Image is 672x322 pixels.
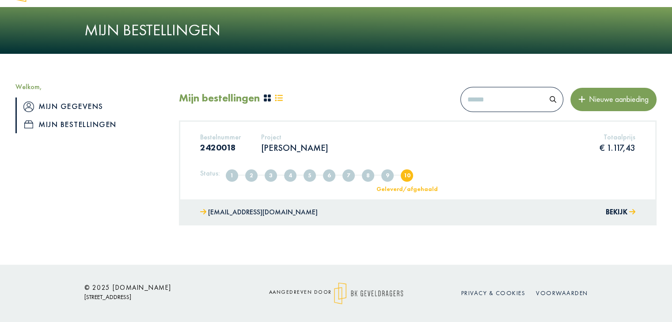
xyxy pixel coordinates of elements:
font: Nieuwe aanbieding [589,94,649,104]
a: Privacy & cookies [461,289,526,297]
font: 2 [250,172,253,179]
span: In nabehandeling [362,169,374,182]
span: Aangemaakt [226,169,238,182]
a: iconMijn gegevens [15,97,166,115]
span: Geleverd/afgehaald [401,169,413,182]
img: icon [23,101,34,112]
font: Welkom, [15,82,42,91]
span: In productie [342,169,355,182]
a: iconMijn bestellingen [15,116,166,133]
font: Bestelnummer [200,132,241,142]
img: icon [24,120,33,128]
font: [PERSON_NAME] [261,142,328,154]
font: © 2025 [DOMAIN_NAME] [84,283,171,292]
font: 1 [230,172,234,179]
span: Volledig [245,169,258,182]
font: 5 [308,172,311,179]
button: Nieuwe aanbieding [570,88,657,111]
span: Offerte verzonden [265,169,277,182]
img: logo [334,282,403,304]
a: [EMAIL_ADDRESS][DOMAIN_NAME] [200,206,318,219]
font: Mijn bestellingen [84,20,220,40]
font: Geleverd/afgehaald [376,185,438,193]
a: Voorwaarden [536,289,588,297]
span: Offerte goedgekeurd [323,169,335,182]
span: Offerte afgekeurd [304,169,316,182]
font: 7 [347,172,350,179]
span: Klaar voor levering/afhaling [381,169,394,182]
font: aangedreven door [269,288,332,296]
img: search.svg [550,96,556,103]
font: Bekijk [606,207,627,217]
span: Offerte in overleg [284,169,296,182]
font: 8 [366,172,370,179]
font: Totaalprijs [604,132,635,142]
font: € 1.117,43 [600,142,635,154]
font: 9 [386,172,389,179]
font: Status: [200,168,220,178]
font: [STREET_ADDRESS] [84,293,131,301]
font: Mijn gegevens [38,101,103,111]
font: 2420018 [200,142,236,153]
font: 4 [289,172,292,179]
font: [EMAIL_ADDRESS][DOMAIN_NAME] [208,207,318,217]
button: Bekijk [606,206,635,219]
font: Mijn bestellingen [38,119,117,129]
font: Mijn bestellingen [179,91,260,105]
font: 3 [269,172,273,179]
font: 6 [327,172,331,179]
font: 10 [404,172,410,179]
font: Project [261,132,281,142]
